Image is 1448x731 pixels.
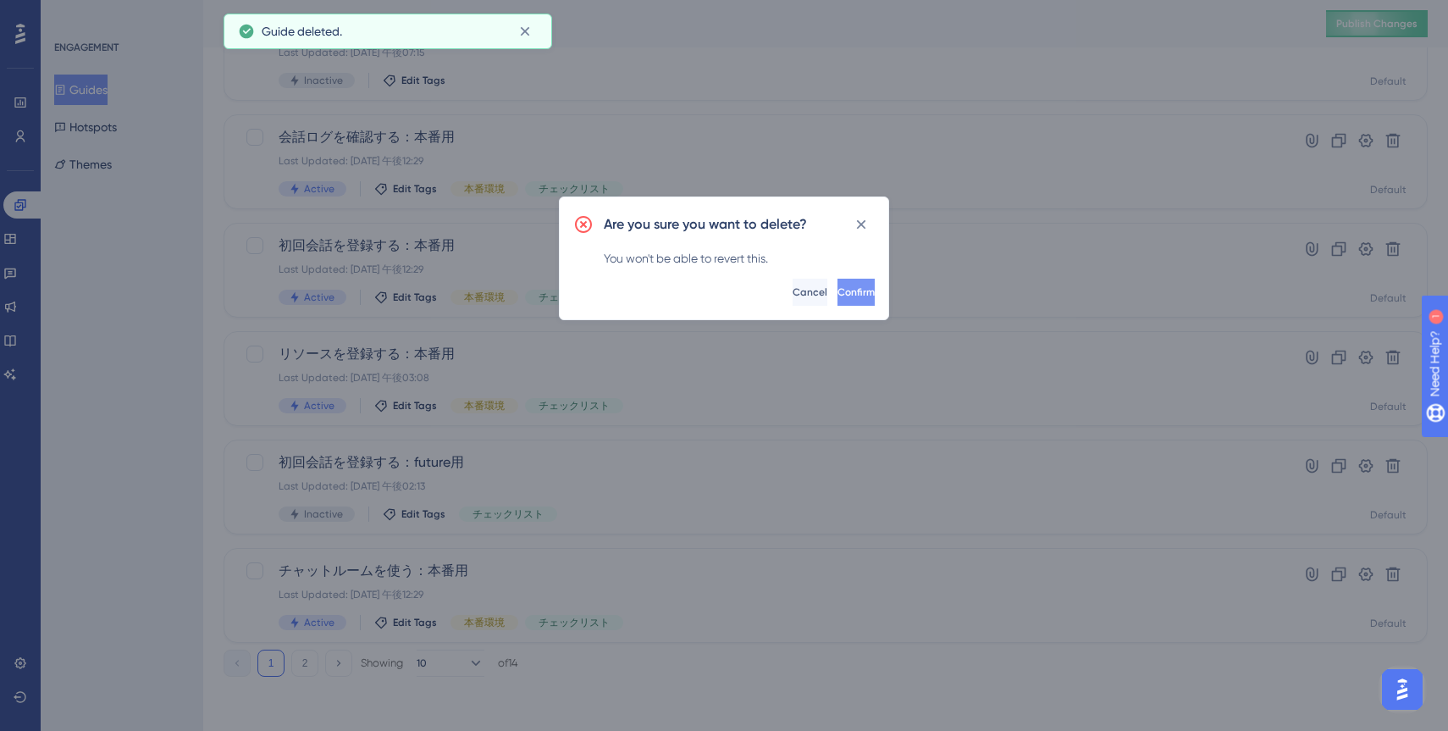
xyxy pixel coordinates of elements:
div: 1 [118,8,123,22]
span: Cancel [793,285,827,299]
div: You won't be able to revert this. [604,248,875,269]
h2: Are you sure you want to delete? [604,214,807,235]
iframe: UserGuiding AI Assistant Launcher [1377,664,1428,715]
span: Need Help? [40,4,106,25]
span: Confirm [837,285,875,299]
span: Guide deleted. [262,21,342,42]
